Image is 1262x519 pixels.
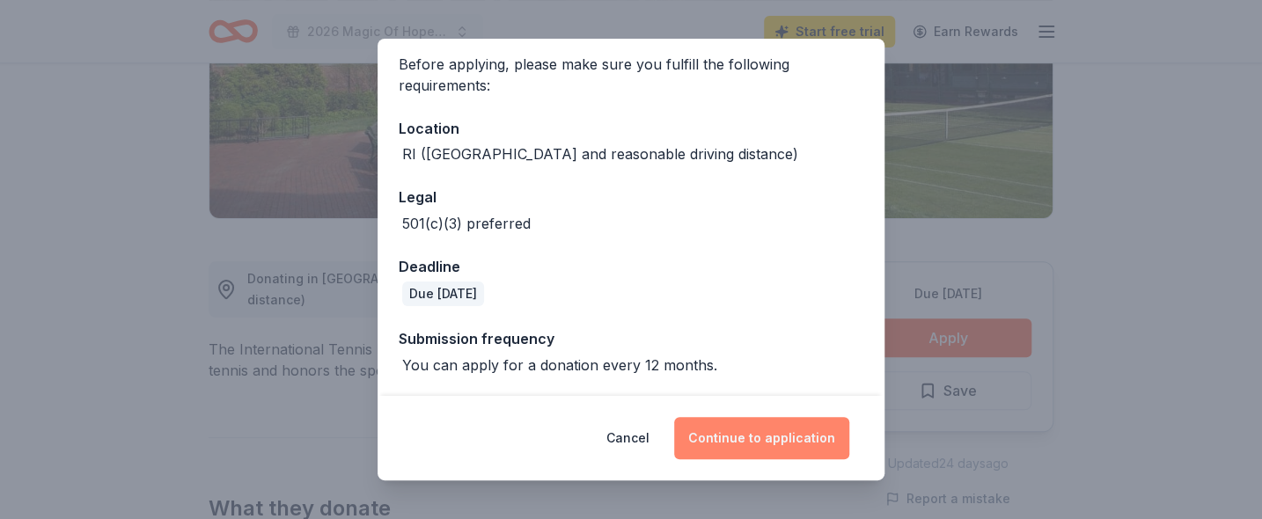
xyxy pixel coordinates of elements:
[674,417,849,459] button: Continue to application
[402,213,531,234] div: 501(c)(3) preferred
[399,117,863,140] div: Location
[399,255,863,278] div: Deadline
[402,355,717,376] div: You can apply for a donation every 12 months.
[399,327,863,350] div: Submission frequency
[402,143,798,164] div: RI ([GEOGRAPHIC_DATA] and reasonable driving distance)
[402,281,484,306] div: Due [DATE]
[399,186,863,208] div: Legal
[399,54,863,96] div: Before applying, please make sure you fulfill the following requirements:
[606,417,649,459] button: Cancel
